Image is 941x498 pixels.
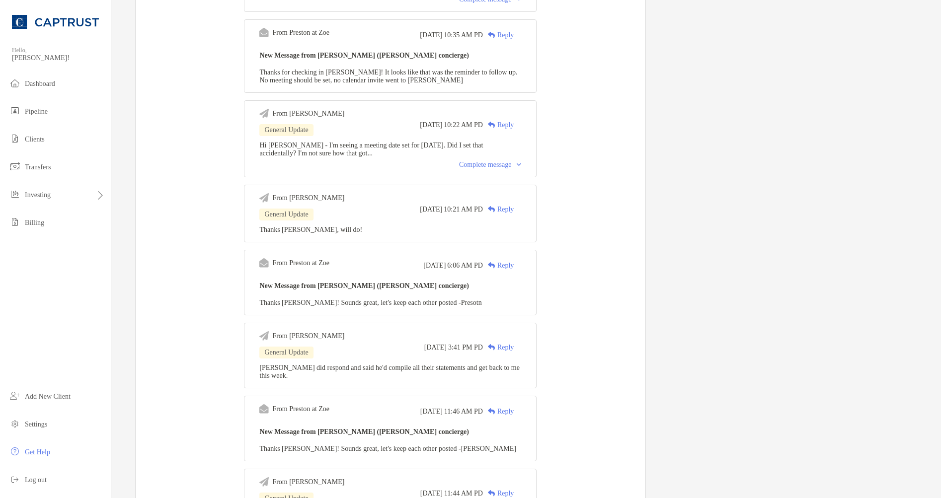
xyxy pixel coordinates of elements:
[420,121,442,129] span: [DATE]
[259,124,313,136] div: General Update
[259,445,516,452] span: Thanks [PERSON_NAME]! Sounds great, let's keep each other posted -[PERSON_NAME]
[259,109,269,118] img: Event icon
[9,418,21,429] img: settings icon
[272,110,344,118] div: From [PERSON_NAME]
[272,29,329,37] div: From Preston at Zoe
[459,161,521,169] div: Complete message
[259,347,313,358] div: General Update
[488,262,495,269] img: Reply icon
[259,364,520,379] span: [PERSON_NAME] did respond and said he'd compile all their statements and get back to me this week.
[25,108,48,115] span: Pipeline
[259,193,269,203] img: Event icon
[483,406,514,417] div: Reply
[483,204,514,214] div: Reply
[259,142,483,157] span: Hi [PERSON_NAME] - I'm seeing a meeting date set for [DATE]. Did I set that accidentally? I'm not...
[488,490,495,497] img: Reply icon
[259,477,269,487] img: Event icon
[488,206,495,213] img: Reply icon
[259,331,269,341] img: Event icon
[259,69,517,84] span: Thanks for checking in [PERSON_NAME]! It looks like that was the reminder to follow up. No meetin...
[259,299,481,306] span: Thanks [PERSON_NAME]! Sounds great, let's keep each other posted -Presotn
[9,133,21,144] img: clients icon
[25,136,45,143] span: Clients
[424,344,447,352] span: [DATE]
[9,445,21,457] img: get-help icon
[488,344,495,351] img: Reply icon
[9,473,21,485] img: logout icon
[272,405,329,413] div: From Preston at Zoe
[483,30,514,40] div: Reply
[483,120,514,130] div: Reply
[272,194,344,202] div: From [PERSON_NAME]
[25,80,55,87] span: Dashboard
[259,52,469,59] b: New Message from [PERSON_NAME] ([PERSON_NAME] concierge)
[9,77,21,89] img: dashboard icon
[25,421,47,428] span: Settings
[9,160,21,172] img: transfers icon
[444,121,483,129] span: 10:22 AM PD
[9,105,21,117] img: pipeline icon
[444,31,483,39] span: 10:35 AM PD
[259,209,313,220] div: General Update
[420,206,442,213] span: [DATE]
[272,478,344,486] div: From [PERSON_NAME]
[25,476,47,484] span: Log out
[488,122,495,128] img: Reply icon
[444,408,483,416] span: 11:46 AM PD
[25,163,51,171] span: Transfers
[444,206,483,213] span: 10:21 AM PD
[420,408,443,416] span: [DATE]
[259,28,269,37] img: Event icon
[444,490,483,498] span: 11:44 AM PD
[259,282,469,289] b: New Message from [PERSON_NAME] ([PERSON_NAME] concierge)
[259,226,362,233] span: Thanks [PERSON_NAME], will do!
[420,31,442,39] span: [DATE]
[25,191,51,199] span: Investing
[9,216,21,228] img: billing icon
[259,404,269,414] img: Event icon
[259,428,469,435] b: New Message from [PERSON_NAME] ([PERSON_NAME] concierge)
[483,342,514,353] div: Reply
[420,490,443,498] span: [DATE]
[272,332,344,340] div: From [PERSON_NAME]
[488,32,495,38] img: Reply icon
[12,4,99,40] img: CAPTRUST Logo
[272,259,329,267] div: From Preston at Zoe
[25,448,50,456] span: Get Help
[483,260,514,271] div: Reply
[423,262,446,270] span: [DATE]
[25,393,71,400] span: Add New Client
[9,188,21,200] img: investing icon
[25,219,44,226] span: Billing
[447,262,483,270] span: 6:06 AM PD
[12,54,105,62] span: [PERSON_NAME]!
[9,390,21,402] img: add_new_client icon
[259,258,269,268] img: Event icon
[488,408,495,415] img: Reply icon
[517,163,521,166] img: Chevron icon
[448,344,483,352] span: 3:41 PM PD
